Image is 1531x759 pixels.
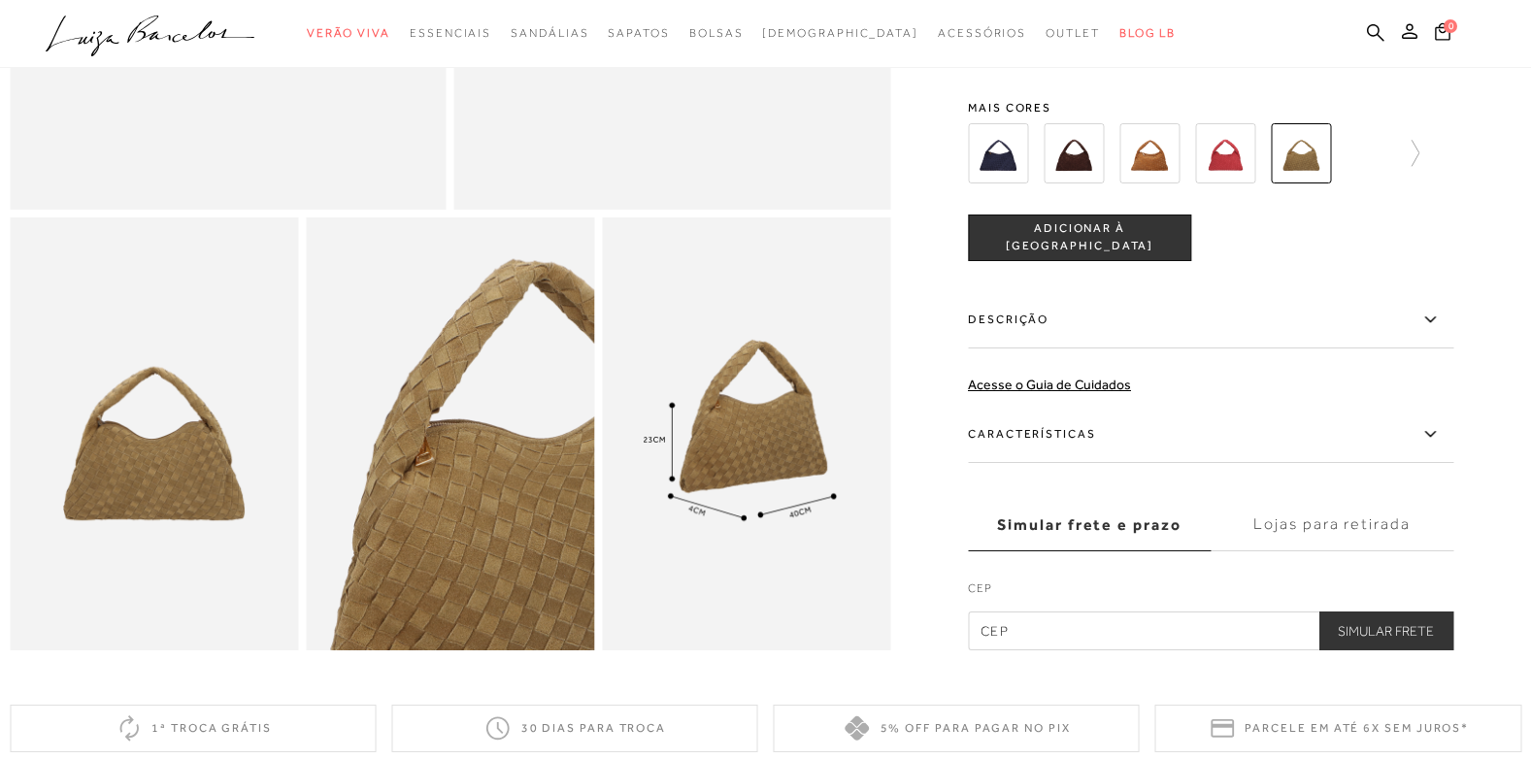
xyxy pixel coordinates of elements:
[391,705,757,752] div: 30 dias para troca
[968,102,1453,114] span: Mais cores
[969,220,1190,254] span: ADICIONAR À [GEOGRAPHIC_DATA]
[307,16,390,51] a: categoryNavScreenReaderText
[410,26,491,40] span: Essenciais
[1046,26,1100,40] span: Outlet
[1119,123,1180,183] img: BOLSA HOBO EM CAMURÇA TRESSÊ CARAMELO MÉDIA
[306,217,594,650] img: image
[938,16,1026,51] a: categoryNavScreenReaderText
[762,16,918,51] a: noSubCategoriesText
[968,579,1453,607] label: CEP
[968,499,1211,551] label: Simular frete e prazo
[1429,21,1456,48] button: 0
[968,123,1028,183] img: BOLSA HOBO EM CAMURÇA TRESSÊ AZUL NAVAL MÉDIA
[968,377,1131,392] a: Acesse o Guia de Cuidados
[689,16,744,51] a: categoryNavScreenReaderText
[968,214,1191,261] button: ADICIONAR À [GEOGRAPHIC_DATA]
[1444,19,1457,33] span: 0
[307,26,390,40] span: Verão Viva
[608,26,669,40] span: Sapatos
[1318,611,1453,650] button: Simular Frete
[1046,16,1100,51] a: categoryNavScreenReaderText
[1119,26,1176,40] span: BLOG LB
[689,26,744,40] span: Bolsas
[1119,16,1176,51] a: BLOG LB
[774,705,1140,752] div: 5% off para pagar no PIX
[602,217,890,650] img: image
[10,217,298,650] img: image
[938,26,1026,40] span: Acessórios
[1044,123,1104,183] img: BOLSA HOBO EM CAMURÇA TRESSÊ CAFÉ MÉDIA
[1211,499,1453,551] label: Lojas para retirada
[10,705,376,752] div: 1ª troca grátis
[410,16,491,51] a: categoryNavScreenReaderText
[968,407,1453,463] label: Características
[1195,123,1255,183] img: BOLSA HOBO EM CAMURÇA TRESSÊ PIMENTA MÉDIA
[1271,123,1331,183] img: BOLSA HOBO EM CAMURÇA TRESSÊ VERDE ASPARGO MÉDIA
[511,26,588,40] span: Sandálias
[968,292,1453,348] label: Descrição
[608,16,669,51] a: categoryNavScreenReaderText
[511,16,588,51] a: categoryNavScreenReaderText
[1155,705,1521,752] div: Parcele em até 6x sem juros*
[968,611,1453,650] input: CEP
[762,26,918,40] span: [DEMOGRAPHIC_DATA]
